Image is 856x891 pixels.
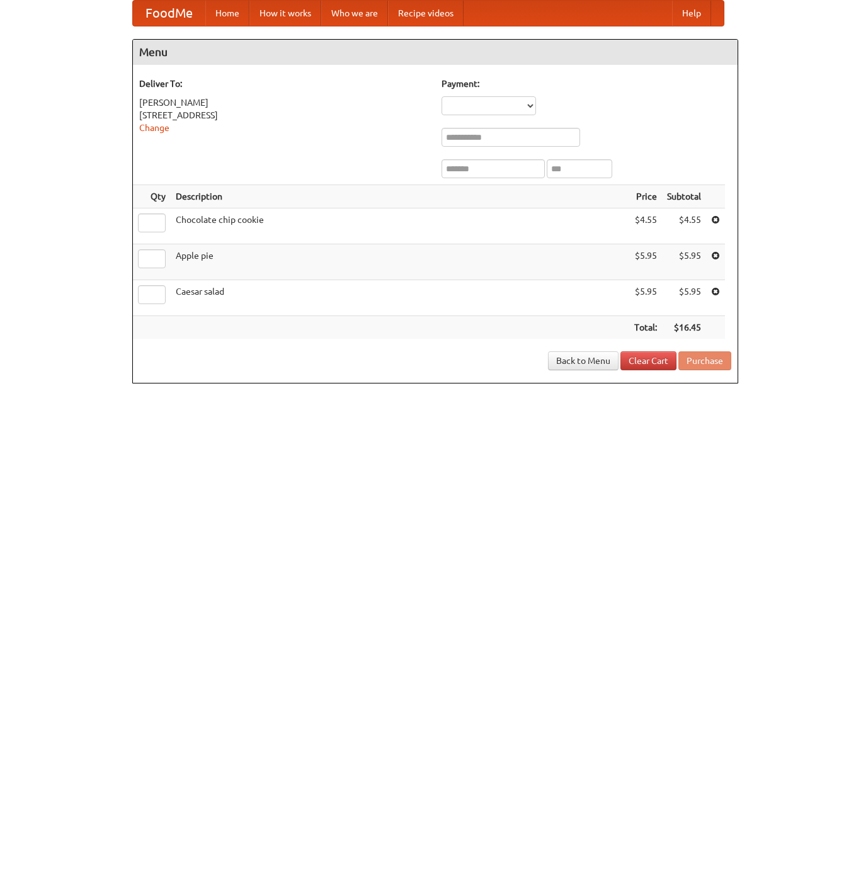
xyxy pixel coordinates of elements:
[620,351,676,370] a: Clear Cart
[388,1,464,26] a: Recipe videos
[672,1,711,26] a: Help
[629,280,662,316] td: $5.95
[662,208,706,244] td: $4.55
[139,109,429,122] div: [STREET_ADDRESS]
[629,316,662,339] th: Total:
[171,244,629,280] td: Apple pie
[133,185,171,208] th: Qty
[133,40,738,65] h4: Menu
[133,1,205,26] a: FoodMe
[139,77,429,90] h5: Deliver To:
[629,244,662,280] td: $5.95
[171,280,629,316] td: Caesar salad
[548,351,619,370] a: Back to Menu
[171,208,629,244] td: Chocolate chip cookie
[205,1,249,26] a: Home
[678,351,731,370] button: Purchase
[662,244,706,280] td: $5.95
[442,77,731,90] h5: Payment:
[662,280,706,316] td: $5.95
[662,316,706,339] th: $16.45
[662,185,706,208] th: Subtotal
[249,1,321,26] a: How it works
[139,123,169,133] a: Change
[629,208,662,244] td: $4.55
[139,96,429,109] div: [PERSON_NAME]
[171,185,629,208] th: Description
[321,1,388,26] a: Who we are
[629,185,662,208] th: Price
